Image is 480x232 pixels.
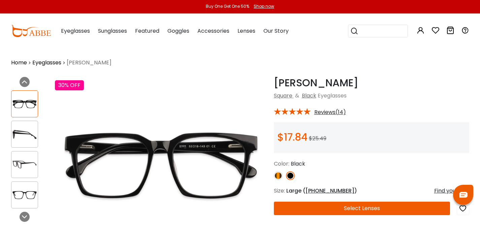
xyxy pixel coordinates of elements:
img: Gilbert Black Acetate Eyeglasses , UniversalBridgeFit Frames from ABBE Glasses [11,158,38,171]
span: Eyeglasses [318,92,347,99]
span: [PHONE_NUMBER] [306,187,354,195]
span: Featured [135,27,159,35]
span: Large ( ) [286,187,357,195]
span: Reviews(14) [314,109,346,115]
a: Shop now [250,3,274,9]
span: Lenses [237,27,255,35]
span: $25.49 [309,135,326,142]
div: 30% OFF [55,80,84,90]
span: $17.84 [277,130,308,144]
span: Accessories [197,27,229,35]
span: Color: [274,160,289,168]
span: [PERSON_NAME] [67,59,111,67]
span: Eyeglasses [61,27,90,35]
a: Black [302,92,316,99]
img: abbeglasses.com [11,25,51,37]
div: Buy One Get One 50% [206,3,249,9]
div: Find your size [434,187,469,195]
h1: [PERSON_NAME] [274,77,469,89]
span: Our Story [263,27,289,35]
div: Shop now [254,3,274,9]
img: Gilbert Black Acetate Eyeglasses , UniversalBridgeFit Frames from ABBE Glasses [11,188,38,202]
span: Goggles [167,27,189,35]
img: Gilbert Black Acetate Eyeglasses , UniversalBridgeFit Frames from ABBE Glasses [11,128,38,141]
span: Black [291,160,305,168]
span: & [294,92,300,99]
button: Select Lenses [274,202,450,215]
a: Home [11,59,27,67]
a: Square [274,92,292,99]
span: Sunglasses [98,27,127,35]
span: Size: [274,187,285,195]
img: Gilbert Black Acetate Eyeglasses , UniversalBridgeFit Frames from ABBE Glasses [11,97,38,111]
img: chat [459,192,468,198]
a: Eyeglasses [32,59,61,67]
